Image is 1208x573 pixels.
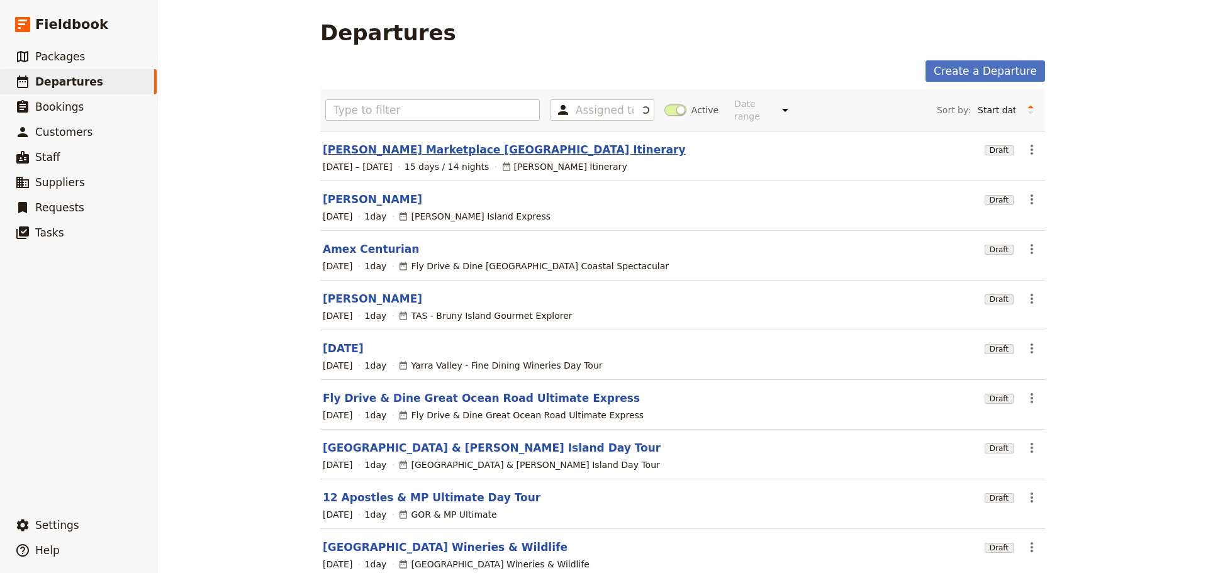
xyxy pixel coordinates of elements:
span: Departures [35,75,103,88]
span: Sort by: [937,104,971,116]
span: Draft [985,294,1014,304]
a: Fly Drive & Dine Great Ocean Road Ultimate Express [323,391,640,406]
span: 1 day [365,309,387,322]
span: 1 day [365,409,387,421]
a: [DATE] [323,341,364,356]
h1: Departures [320,20,456,45]
span: Draft [985,344,1014,354]
a: [PERSON_NAME] Marketplace [GEOGRAPHIC_DATA] Itinerary [323,142,686,157]
span: Bookings [35,101,84,113]
span: 1 day [365,359,387,372]
button: Actions [1021,537,1043,558]
span: 1 day [365,260,387,272]
span: Draft [985,543,1014,553]
div: TAS - Bruny Island Gourmet Explorer [398,309,572,322]
span: [DATE] [323,260,352,272]
button: Actions [1021,288,1043,309]
div: [GEOGRAPHIC_DATA] & [PERSON_NAME] Island Day Tour [398,459,659,471]
a: [PERSON_NAME] [323,192,422,207]
span: 1 day [365,508,387,521]
a: [PERSON_NAME] [323,291,422,306]
select: Sort by: [972,101,1021,120]
span: Draft [985,493,1014,503]
span: Customers [35,126,92,138]
span: [DATE] [323,558,352,570]
div: Yarra Valley - Fine Dining Wineries Day Tour [398,359,602,372]
div: [PERSON_NAME] Island Express [398,210,551,223]
button: Actions [1021,338,1043,359]
input: Assigned to [576,103,634,118]
span: Tasks [35,226,64,239]
span: Suppliers [35,176,85,189]
a: [GEOGRAPHIC_DATA] & [PERSON_NAME] Island Day Tour [323,440,661,455]
span: Draft [985,394,1014,404]
input: Type to filter [325,99,540,121]
span: 1 day [365,558,387,570]
span: Help [35,544,60,557]
a: [GEOGRAPHIC_DATA] Wineries & Wildlife [323,540,568,555]
span: Draft [985,245,1014,255]
button: Actions [1021,487,1043,508]
span: [DATE] [323,309,352,322]
span: [DATE] – [DATE] [323,160,393,173]
a: Amex Centurian [323,242,419,257]
span: Packages [35,50,85,63]
span: [DATE] [323,508,352,521]
span: Staff [35,151,60,164]
span: Requests [35,201,84,214]
span: Draft [985,145,1014,155]
span: [DATE] [323,359,352,372]
div: [PERSON_NAME] Itinerary [501,160,627,173]
a: 12 Apostles & MP Ultimate Day Tour [323,490,540,505]
span: [DATE] [323,409,352,421]
div: GOR & MP Ultimate [398,508,496,521]
span: Draft [985,195,1014,205]
span: Settings [35,519,79,531]
div: Fly Drive & Dine [GEOGRAPHIC_DATA] Coastal Spectacular [398,260,669,272]
button: Actions [1021,139,1043,160]
a: Create a Departure [926,60,1045,82]
span: 1 day [365,459,387,471]
button: Actions [1021,437,1043,459]
span: Fieldbook [35,15,108,34]
span: Draft [985,443,1014,453]
span: 1 day [365,210,387,223]
button: Actions [1021,238,1043,260]
div: [GEOGRAPHIC_DATA] Wineries & Wildlife [398,558,589,570]
button: Actions [1021,189,1043,210]
div: Fly Drive & Dine Great Ocean Road Ultimate Express [398,409,644,421]
span: 15 days / 14 nights [405,160,489,173]
span: [DATE] [323,459,352,471]
span: Active [691,104,719,116]
span: [DATE] [323,210,352,223]
button: Change sort direction [1021,101,1040,120]
button: Actions [1021,387,1043,409]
